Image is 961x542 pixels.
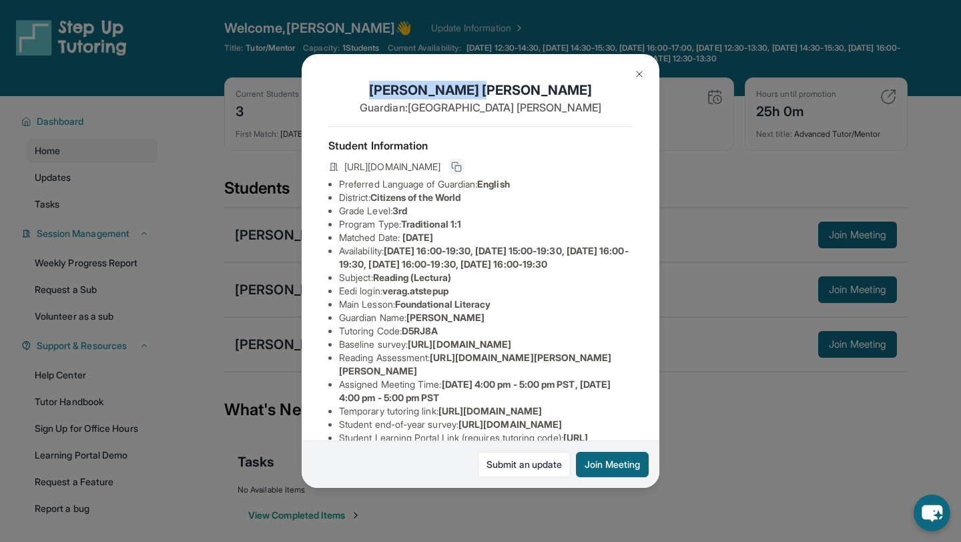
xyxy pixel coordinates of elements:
li: Temporary tutoring link : [339,404,633,418]
li: Eedi login : [339,284,633,298]
span: Citizens of the World [370,192,460,203]
span: [DATE] [402,232,433,243]
li: Matched Date: [339,231,633,244]
button: Join Meeting [576,452,649,477]
span: [PERSON_NAME] [406,312,485,323]
li: Assigned Meeting Time : [339,378,633,404]
li: Student Learning Portal Link (requires tutoring code) : [339,431,633,458]
li: Main Lesson : [339,298,633,311]
span: [DATE] 16:00-19:30, [DATE] 15:00-19:30, [DATE] 16:00-19:30, [DATE] 16:00-19:30, [DATE] 16:00-19:30 [339,245,629,270]
span: [URL][DOMAIN_NAME] [438,405,542,417]
button: chat-button [914,495,950,531]
li: Availability: [339,244,633,271]
a: Submit an update [478,452,571,477]
li: Baseline survey : [339,338,633,351]
h4: Student Information [328,138,633,154]
img: Close Icon [634,69,645,79]
li: Program Type: [339,218,633,231]
span: [URL][DOMAIN_NAME][PERSON_NAME][PERSON_NAME] [339,352,612,376]
span: Reading (Lectura) [373,272,451,283]
span: Traditional 1:1 [401,218,461,230]
li: Student end-of-year survey : [339,418,633,431]
span: 3rd [392,205,407,216]
span: [URL][DOMAIN_NAME] [344,160,440,174]
p: Guardian: [GEOGRAPHIC_DATA] [PERSON_NAME] [328,99,633,115]
li: Tutoring Code : [339,324,633,338]
button: Copy link [448,159,464,175]
li: Guardian Name : [339,311,633,324]
li: Reading Assessment : [339,351,633,378]
span: verag.atstepup [382,285,448,296]
li: Preferred Language of Guardian: [339,178,633,191]
li: District: [339,191,633,204]
span: Foundational Literacy [395,298,491,310]
h1: [PERSON_NAME] [PERSON_NAME] [328,81,633,99]
span: English [477,178,510,190]
span: D5RJ8A [402,325,438,336]
span: [DATE] 4:00 pm - 5:00 pm PST, [DATE] 4:00 pm - 5:00 pm PST [339,378,611,403]
li: Grade Level: [339,204,633,218]
span: [URL][DOMAIN_NAME] [458,419,562,430]
span: [URL][DOMAIN_NAME] [408,338,511,350]
li: Subject : [339,271,633,284]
